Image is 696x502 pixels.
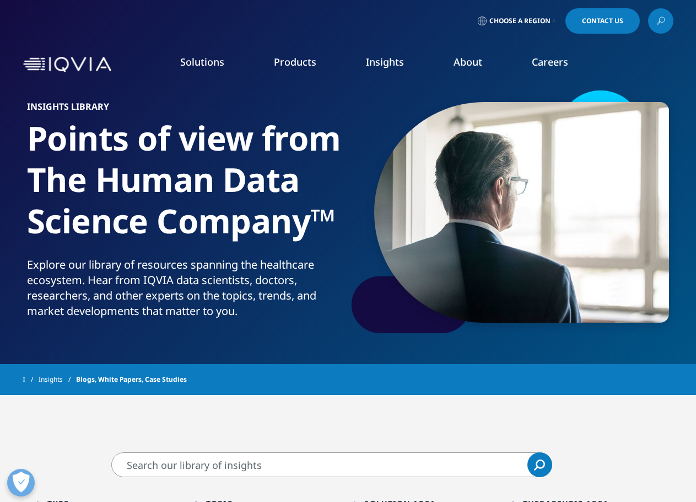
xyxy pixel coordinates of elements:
a: Products [274,55,316,68]
button: Open Preferences [7,469,35,496]
h1: Points of view from The Human Data Science Company™ [27,118,344,257]
a: Solutions [180,55,224,68]
a: Insights [366,55,404,68]
img: IQVIA Healthcare Information Technology and Pharma Clinical Research Company [23,57,111,73]
a: Insights [39,370,76,389]
span: Blogs, White Papers, Case Studies [76,370,187,389]
span: Choose a Region [489,17,551,25]
a: Careers [532,55,568,68]
input: Search [111,452,552,477]
a: Search [527,452,552,477]
img: gettyimages-994519422-900px.jpg [374,102,669,323]
a: About [454,55,482,68]
nav: Primary [116,39,673,90]
h6: Insights Library [27,102,344,118]
a: Contact Us [565,8,640,34]
p: Explore our library of resources spanning the healthcare ecosystem. Hear from IQVIA data scientis... [27,257,344,325]
svg: Search [534,460,545,471]
span: Contact Us [582,18,623,24]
